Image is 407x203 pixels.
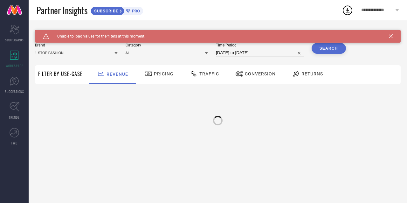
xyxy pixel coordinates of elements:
a: SUBSCRIBEPRO [91,5,143,15]
span: Category [126,43,208,47]
span: WORKSPACE [6,63,23,68]
span: FWD [11,141,17,145]
span: PRO [130,9,140,13]
span: Traffic [199,71,219,76]
span: SUGGESTIONS [5,89,24,94]
span: SYSTEM WORKSPACE [35,30,79,35]
span: Pricing [154,71,174,76]
span: Filter By Use-Case [38,70,83,78]
span: Conversion [245,71,276,76]
span: Brand [35,43,118,47]
div: Open download list [342,4,353,16]
span: Time Period [216,43,304,47]
button: Search [312,43,346,54]
input: Select time period [216,49,304,57]
span: Returns [301,71,323,76]
span: Partner Insights [37,4,87,17]
span: SCORECARDS [5,38,24,42]
span: TRENDS [9,115,20,120]
span: Unable to load values for the filters at this moment. [49,34,145,38]
span: Revenue [107,72,128,77]
span: SUBSCRIBE [91,9,120,13]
